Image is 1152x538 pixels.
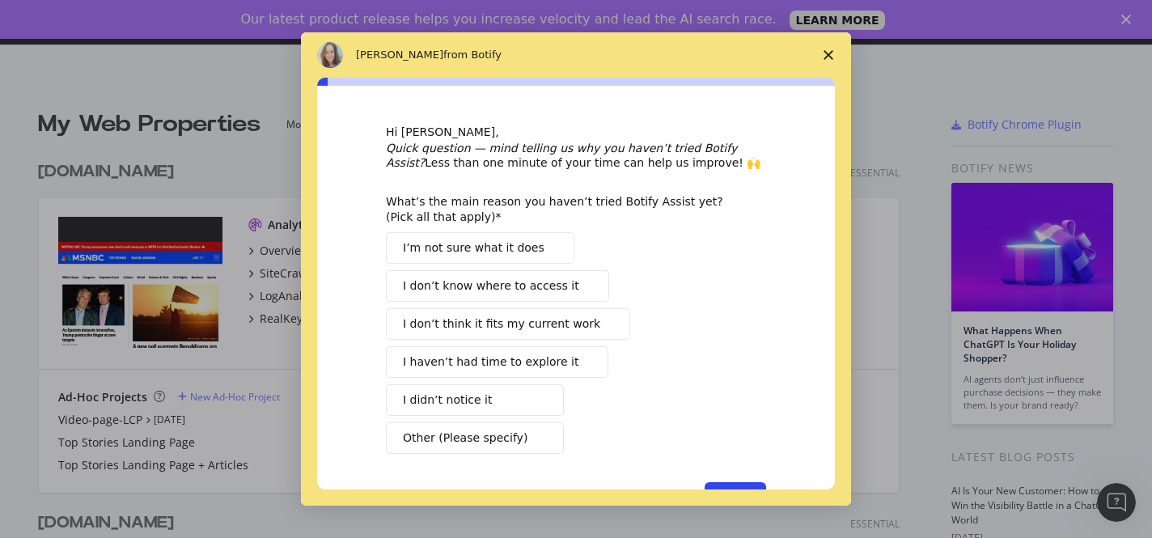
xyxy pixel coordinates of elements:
div: Hi [PERSON_NAME], [386,125,766,141]
span: [PERSON_NAME] [356,49,443,61]
i: Quick question — mind telling us why you haven’t tried Botify Assist? [386,142,737,169]
span: from Botify [443,49,502,61]
span: I don’t think it fits my current work [403,316,600,333]
div: Less than one minute of your time can help us improve! 🙌 [386,141,766,170]
span: Other (Please specify) [403,430,527,447]
button: Submit [705,482,766,510]
div: What’s the main reason you haven’t tried Botify Assist yet? (Pick all that apply) [386,194,742,223]
span: I’m not sure what it does [403,239,544,256]
button: I haven’t had time to explore it [386,346,608,378]
span: I don’t know where to access it [403,277,579,294]
button: I don’t know where to access it [386,270,609,302]
a: LEARN MORE [790,11,886,30]
div: Our latest product release helps you increase velocity and lead the AI search race. [241,11,777,28]
img: Profile image for Colleen [317,42,343,68]
span: Close survey [806,32,851,78]
button: I didn’t notice it [386,384,564,416]
span: I haven’t had time to explore it [403,354,578,371]
button: Other (Please specify) [386,422,564,454]
span: I didn’t notice it [403,392,492,409]
div: Close [1121,15,1137,24]
button: I’m not sure what it does [386,232,574,264]
button: I don’t think it fits my current work [386,308,630,340]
